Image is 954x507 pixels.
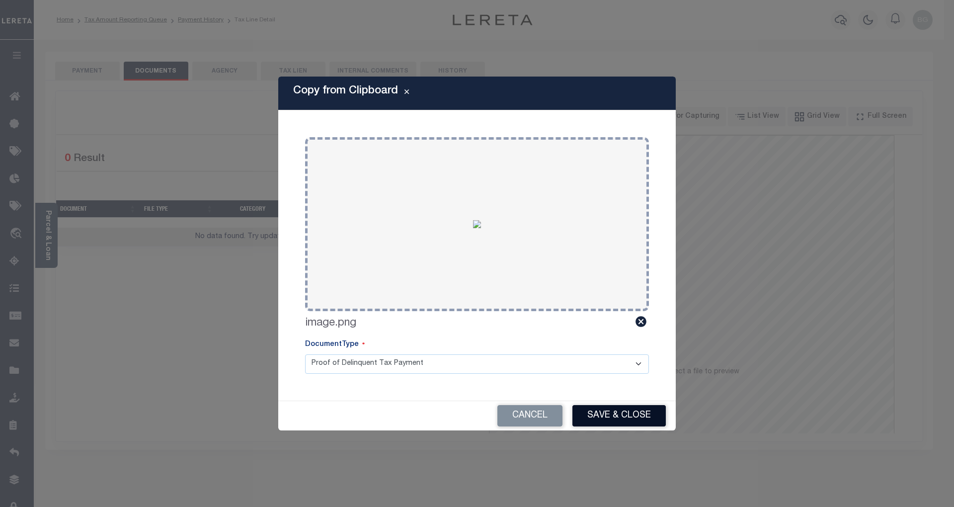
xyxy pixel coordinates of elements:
button: Save & Close [572,405,666,426]
label: DocumentType [305,339,365,350]
button: Close [398,87,415,99]
h5: Copy from Clipboard [293,84,398,97]
img: 87f8a248-30a2-4325-b0d9-84861167b13d [473,220,481,228]
label: image.png [305,315,356,332]
button: Cancel [497,405,562,426]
